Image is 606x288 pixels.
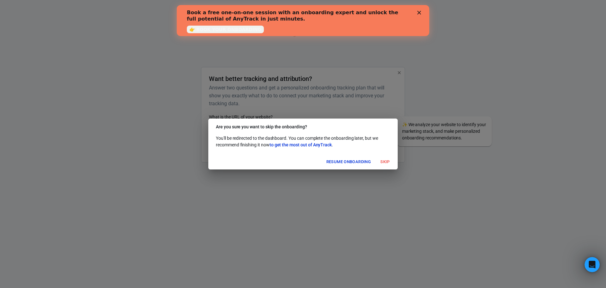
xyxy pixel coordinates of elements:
[585,257,600,272] iframe: Intercom live chat
[208,119,398,135] h2: Are you sure you want to skip the onboarding?
[270,142,332,147] span: to get the most out of AnyTrack
[216,135,390,148] p: You'll be redirected to the dashboard. You can complete the onboarding later, but we recommend fi...
[375,157,395,167] button: Skip
[177,5,429,36] iframe: Intercom live chat banner
[325,157,372,167] button: Resume onboarding
[241,6,247,9] div: Close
